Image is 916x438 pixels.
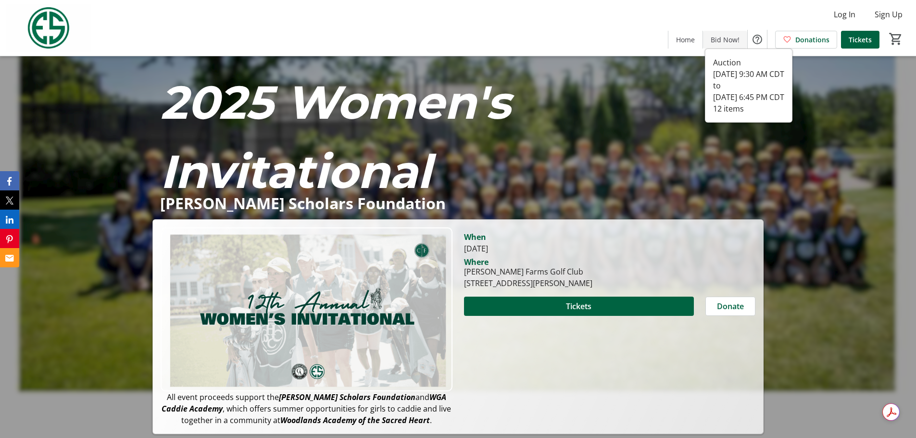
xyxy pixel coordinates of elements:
span: Donate [717,300,744,312]
div: Auction [713,57,784,68]
a: Donations [775,31,837,49]
div: [DATE] 6:45 PM CDT [713,91,784,103]
div: [PERSON_NAME] Farms Golf Club [464,266,592,277]
em: [PERSON_NAME] Scholars Foundation [279,392,415,402]
span: Log In [834,9,855,20]
div: 12 items [713,103,784,114]
span: Tickets [849,35,872,45]
a: Tickets [841,31,879,49]
a: Bid Now! [703,31,747,49]
span: All event proceeds support the [167,392,279,402]
div: [STREET_ADDRESS][PERSON_NAME] [464,277,592,289]
div: to [713,80,784,91]
div: When [464,231,486,243]
div: Where [464,258,489,266]
span: and [415,392,429,402]
span: , which offers summer opportunities for girls to caddie and live together in a community at [181,403,452,425]
button: Tickets [464,297,694,316]
span: . [430,415,432,425]
button: Cart [887,30,904,48]
button: Donate [705,297,755,316]
div: [DATE] 9:30 AM CDT [713,68,784,80]
span: Donations [795,35,829,45]
div: [DATE] [464,243,755,254]
em: WGA Caddie Academy [162,392,446,414]
span: Home [676,35,695,45]
button: Log In [826,7,863,22]
img: Evans Scholars Foundation's Logo [6,4,91,52]
button: Sign Up [867,7,910,22]
img: Campaign CTA Media Photo [161,227,452,391]
button: Help [748,30,767,49]
a: Home [668,31,703,49]
span: Tickets [566,300,591,312]
span: Sign Up [875,9,903,20]
span: Bid Now! [711,35,740,45]
p: [PERSON_NAME] Scholars Foundation [160,195,755,212]
em: 2025 Women's Invitational [160,74,510,200]
em: Woodlands Academy of the Sacred Heart [280,415,430,425]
